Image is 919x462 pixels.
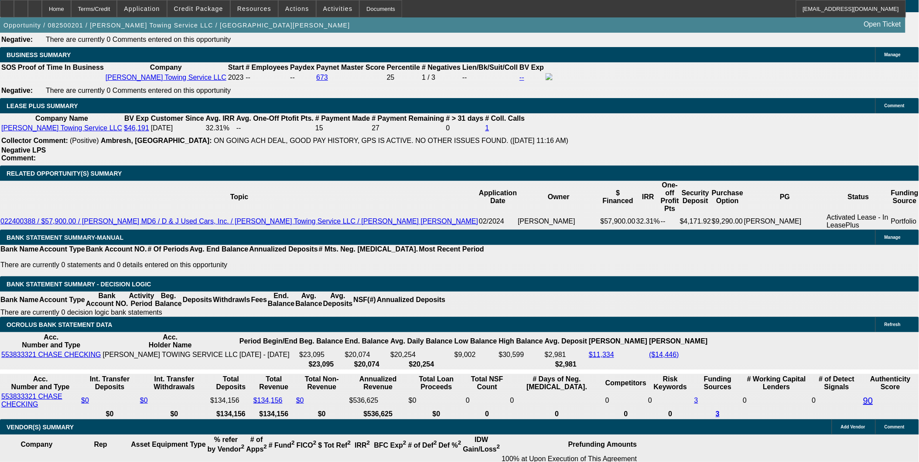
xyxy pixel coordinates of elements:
[7,321,112,328] span: OCROLUS BANK STATEMENT DATA
[39,292,85,308] th: Account Type
[694,375,742,391] th: Funding Sources
[636,181,660,213] th: IRR
[124,124,149,132] a: $46,191
[465,410,509,418] th: 0
[1,124,122,132] a: [PERSON_NAME] Towing Service LLC
[885,103,905,108] span: Comment
[744,213,826,230] td: [PERSON_NAME]
[236,124,314,132] td: --
[372,115,444,122] b: # Payment Remaining
[1,137,68,144] b: Collector Comment:
[81,397,89,404] a: $0
[316,64,385,71] b: Paynet Master Score
[81,410,139,418] th: $0
[246,436,267,453] b: # of Apps
[345,350,389,359] td: $20,074
[680,181,711,213] th: Security Deposit
[544,350,588,359] td: $2,981
[39,245,85,254] th: Account Type
[117,0,166,17] button: Application
[422,74,461,82] div: 1 / 3
[313,440,316,446] sup: 2
[544,333,588,350] th: Avg. Deposit
[124,115,149,122] b: BV Exp
[253,375,295,391] th: Total Revenue
[462,64,518,71] b: Lien/Bk/Suit/Coll
[605,410,647,418] th: 0
[210,410,252,418] th: $134,156
[20,441,52,448] b: Company
[140,410,209,418] th: $0
[589,351,614,358] a: $11,334
[318,442,351,449] b: $ Tot Ref
[85,292,129,308] th: Bank Account NO.
[291,440,294,446] sup: 2
[0,217,478,225] a: 022400388 / $57,900.00 / [PERSON_NAME] MD6 / D & J Used Cars, Inc. / [PERSON_NAME] Towing Service...
[348,440,351,446] sup: 2
[85,245,147,254] th: Bank Account NO.
[285,5,309,12] span: Actions
[485,124,489,132] a: 1
[315,124,370,132] td: 15
[212,292,250,308] th: Withdrawls
[35,115,88,122] b: Company Name
[546,73,553,80] img: facebook-icon.png
[296,397,304,404] a: $0
[290,73,315,82] td: --
[600,213,636,230] td: $57,900.00
[239,350,298,359] td: [DATE] - [DATE]
[150,64,182,71] b: Company
[367,440,370,446] sup: 2
[246,64,288,71] b: # Employees
[174,5,223,12] span: Credit Package
[295,292,322,308] th: Avg. Balance
[349,410,407,418] th: $536,625
[434,440,437,446] sup: 2
[588,333,648,350] th: [PERSON_NAME]
[605,375,647,391] th: Competitors
[1,375,80,391] th: Acc. Number and Type
[349,397,407,404] div: $536,625
[408,442,437,449] b: # of Def
[499,333,543,350] th: High Balance
[140,375,209,391] th: Int. Transfer Withdrawals
[189,245,249,254] th: Avg. End Balance
[465,392,509,409] td: 0
[106,74,226,81] a: [PERSON_NAME] Towing Service LLC
[648,410,693,418] th: 0
[478,213,517,230] td: 02/2024
[279,0,316,17] button: Actions
[151,115,204,122] b: Customer Since
[70,137,99,144] span: (Positive)
[129,292,155,308] th: Activity Period
[680,213,711,230] td: $4,171.92
[214,137,568,144] span: ON GOING ACH DEAL, GOOD PAY HISTORY, GPS IS ACTIVE. NO OTHER ISSUES FOUND. ([DATE] 11:16 AM)
[605,392,647,409] td: 0
[7,102,78,109] span: LEASE PLUS SUMMARY
[131,441,205,448] b: Asset Equipment Type
[419,245,485,254] th: Most Recent Period
[517,181,600,213] th: Owner
[264,444,267,450] sup: 2
[267,292,295,308] th: End. Balance
[716,410,720,418] a: 3
[299,333,343,350] th: Beg. Balance
[408,375,465,391] th: Total Loan Proceeds
[323,292,353,308] th: Avg. Deposits
[246,74,250,81] span: --
[485,115,525,122] b: # Coll. Calls
[390,333,453,350] th: Avg. Daily Balance
[318,245,419,254] th: # Mts. Neg. [MEDICAL_DATA].
[891,213,919,230] td: Portfolio
[454,333,498,350] th: Low Balance
[374,442,406,449] b: BFC Exp
[439,442,461,449] b: Def %
[1,63,17,72] th: SOS
[403,440,406,446] sup: 2
[711,181,744,213] th: Purchase Option
[812,392,862,409] td: 0
[376,292,446,308] th: Annualized Deposits
[463,436,500,453] b: IDW Gain/Loss
[241,444,244,450] sup: 2
[150,124,205,132] td: [DATE]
